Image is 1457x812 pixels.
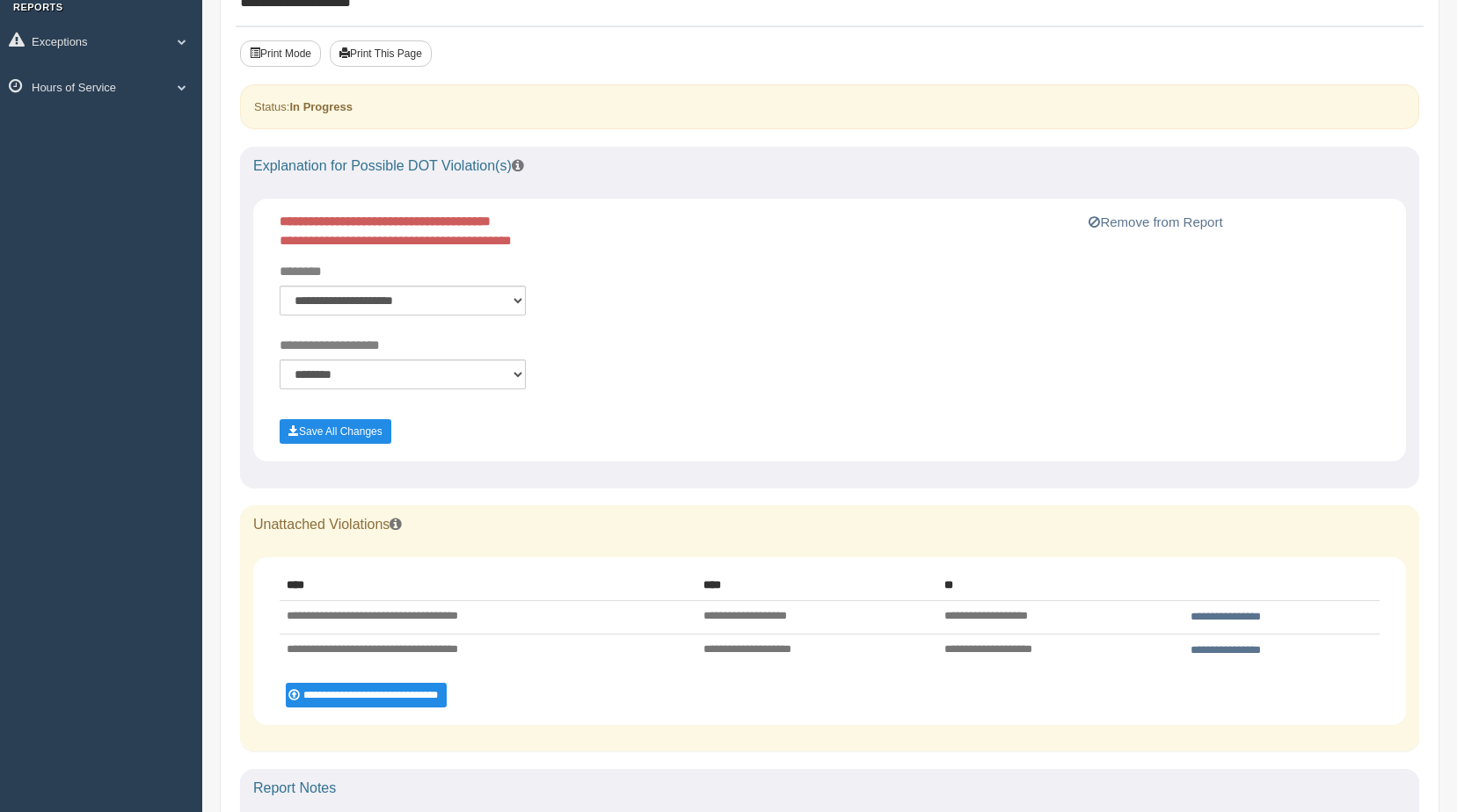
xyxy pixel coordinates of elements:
button: Remove from Report [1083,212,1228,233]
div: Report Notes [240,769,1419,808]
button: Print This Page [330,40,432,67]
button: Save [280,419,391,444]
div: Unattached Violations [240,505,1419,544]
strong: In Progress [289,100,353,113]
button: Print Mode [240,40,321,67]
div: Status: [240,84,1419,129]
div: Explanation for Possible DOT Violation(s) [240,147,1419,185]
